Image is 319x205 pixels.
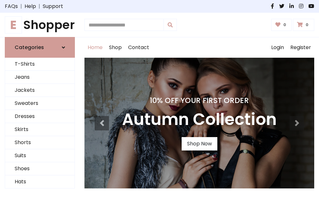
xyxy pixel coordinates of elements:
[5,162,75,175] a: Shoes
[5,18,75,32] h1: Shopper
[293,19,314,31] a: 0
[287,37,314,58] a: Register
[125,37,152,58] a: Contact
[5,97,75,110] a: Sweaters
[5,84,75,97] a: Jackets
[5,3,18,10] a: FAQs
[5,149,75,162] a: Suits
[106,37,125,58] a: Shop
[5,110,75,123] a: Dresses
[5,58,75,71] a: T-Shirts
[5,16,22,33] span: E
[15,44,44,50] h6: Categories
[5,175,75,188] a: Hats
[182,137,217,150] a: Shop Now
[282,22,288,28] span: 0
[5,123,75,136] a: Skirts
[5,71,75,84] a: Jeans
[5,37,75,58] a: Categories
[122,96,277,105] h4: 10% Off Your First Order
[271,19,292,31] a: 0
[36,3,43,10] span: |
[43,3,63,10] a: Support
[18,3,25,10] span: |
[122,110,277,129] h3: Autumn Collection
[5,136,75,149] a: Shorts
[84,37,106,58] a: Home
[268,37,287,58] a: Login
[5,18,75,32] a: EShopper
[304,22,310,28] span: 0
[25,3,36,10] a: Help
